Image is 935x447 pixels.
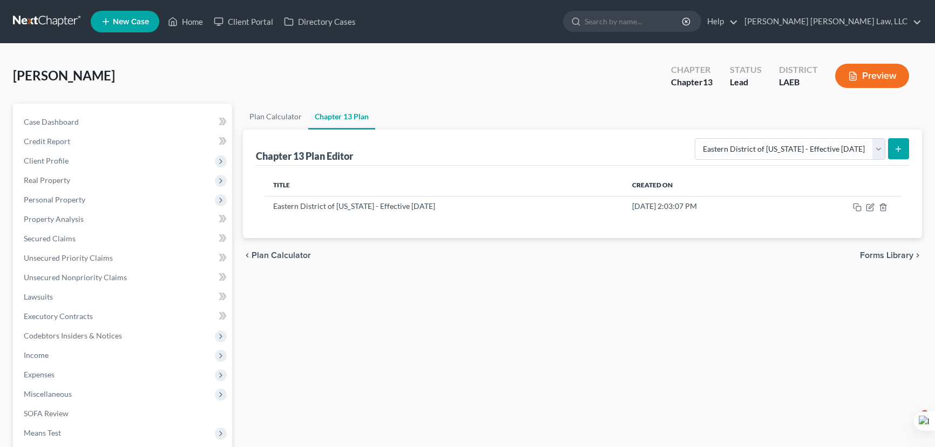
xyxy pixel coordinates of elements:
input: Search by name... [585,11,683,31]
span: Secured Claims [24,234,76,243]
a: Plan Calculator [243,104,308,130]
a: Unsecured Priority Claims [15,248,232,268]
td: Eastern District of [US_STATE] - Effective [DATE] [265,196,624,216]
span: Miscellaneous [24,389,72,398]
div: Status [730,64,762,76]
i: chevron_right [913,251,922,260]
a: Unsecured Nonpriority Claims [15,268,232,287]
th: Created On [624,174,788,196]
span: Personal Property [24,195,85,204]
span: Client Profile [24,156,69,165]
span: [PERSON_NAME] [13,67,115,83]
a: SOFA Review [15,404,232,423]
a: Property Analysis [15,209,232,229]
a: Directory Cases [279,12,361,31]
span: 13 [703,77,713,87]
span: Means Test [24,428,61,437]
a: Lawsuits [15,287,232,307]
a: Credit Report [15,132,232,151]
a: Case Dashboard [15,112,232,132]
span: Credit Report [24,137,70,146]
a: Client Portal [208,12,279,31]
a: [PERSON_NAME] [PERSON_NAME] Law, LLC [739,12,922,31]
span: Property Analysis [24,214,84,223]
span: Unsecured Priority Claims [24,253,113,262]
a: Chapter 13 Plan [308,104,375,130]
div: Chapter [671,64,713,76]
span: Unsecured Nonpriority Claims [24,273,127,282]
span: Expenses [24,370,55,379]
span: 3 [920,410,929,419]
span: Executory Contracts [24,311,93,321]
button: Preview [835,64,909,88]
a: Secured Claims [15,229,232,248]
div: Chapter [671,76,713,89]
th: Title [265,174,624,196]
div: Chapter 13 Plan Editor [256,150,353,162]
span: Case Dashboard [24,117,79,126]
button: chevron_left Plan Calculator [243,251,311,260]
span: Plan Calculator [252,251,311,260]
span: Codebtors Insiders & Notices [24,331,122,340]
i: chevron_left [243,251,252,260]
span: Income [24,350,49,360]
span: SOFA Review [24,409,69,418]
a: Home [162,12,208,31]
span: Forms Library [860,251,913,260]
a: Help [702,12,738,31]
div: District [779,64,818,76]
div: LAEB [779,76,818,89]
span: New Case [113,18,149,26]
a: Executory Contracts [15,307,232,326]
button: Forms Library chevron_right [860,251,922,260]
span: Lawsuits [24,292,53,301]
span: Real Property [24,175,70,185]
iframe: Intercom live chat [898,410,924,436]
div: Lead [730,76,762,89]
td: [DATE] 2:03:07 PM [624,196,788,216]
